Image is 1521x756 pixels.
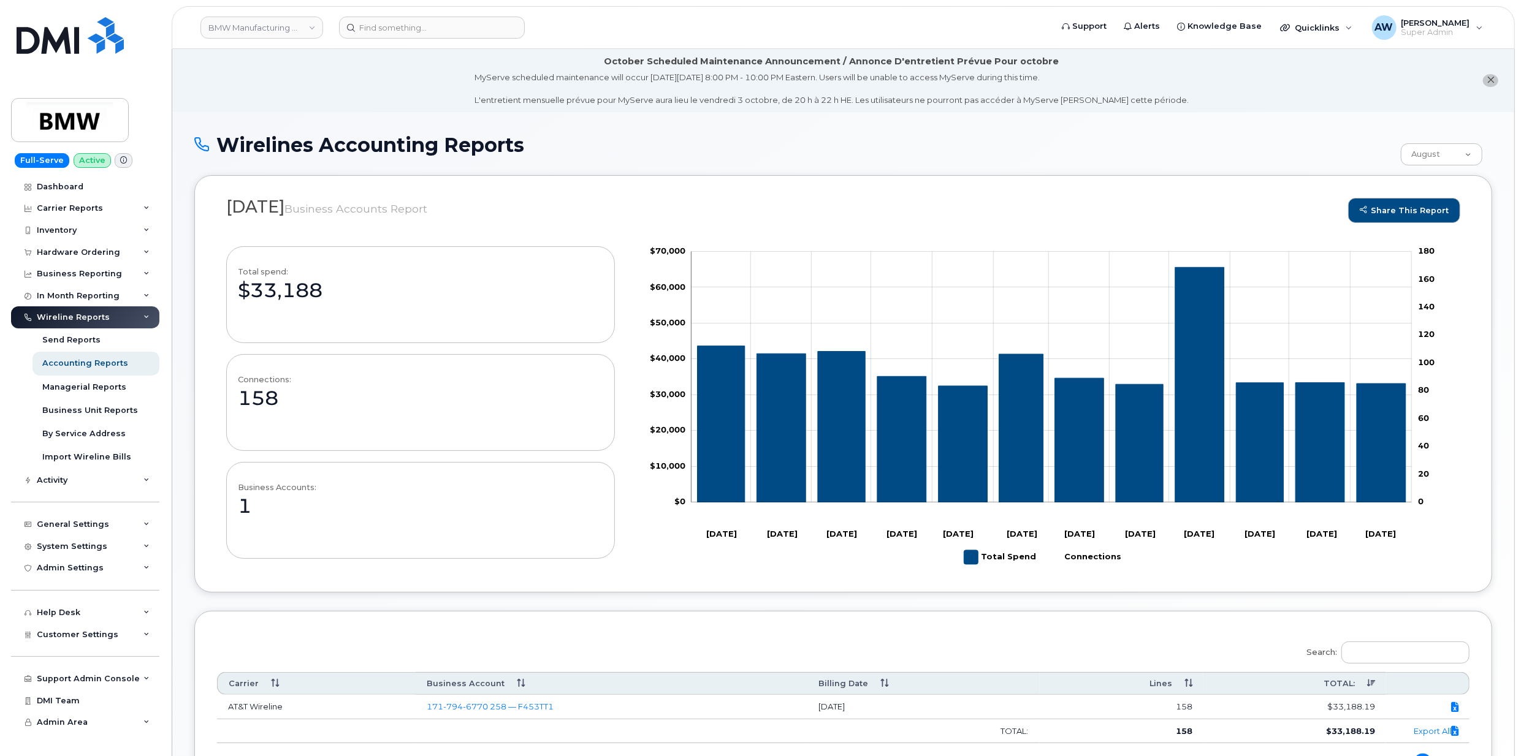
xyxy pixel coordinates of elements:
[238,483,316,492] div: Business Accounts:
[650,461,685,471] tspan: $10,000
[475,72,1189,106] div: MyServe scheduled maintenance will occur [DATE][DATE] 8:00 PM - 10:00 PM Eastern. Users will be u...
[416,672,808,695] th: Business Account: activate to sort column ascending
[1064,529,1095,539] tspan: [DATE]
[1006,529,1037,539] tspan: [DATE]
[674,496,685,506] tspan: $0
[238,267,288,276] div: Total spend:
[194,134,1395,156] h1: Wirelines Accounting Reports
[238,384,278,412] div: 158
[650,246,1435,569] g: Chart
[808,695,1040,719] td: [DATE]
[964,545,1121,569] g: Legend
[1299,633,1470,668] label: Search:
[706,529,737,539] tspan: [DATE]
[808,719,1040,744] td: TOTAL:
[650,353,685,363] g: $0
[650,246,685,255] tspan: $70,000
[1418,274,1435,284] tspan: 160
[1418,330,1435,339] tspan: 120
[650,425,685,434] tspan: $20,000
[1245,529,1275,539] tspan: [DATE]
[1326,726,1375,736] strong: $33,188.19
[650,425,685,434] g: $0
[1203,695,1386,719] td: $33,188.19
[427,701,554,711] a: 171-794-6770 258 — F453TT1
[964,545,1036,569] g: Total Spend
[1418,440,1429,450] tspan: 40
[650,461,685,471] g: $0
[1418,301,1435,311] tspan: 140
[1418,385,1429,395] tspan: 80
[1203,672,1386,695] th: TOTAL:: activate to sort column ascending
[942,529,973,539] tspan: [DATE]
[1047,545,1121,569] g: Connections
[697,267,1405,502] g: Total Spend
[284,202,427,215] small: Business Accounts Report
[604,55,1059,68] div: October Scheduled Maintenance Announcement / Annonce D'entretient Prévue Pour octobre
[238,375,291,384] div: Connections:
[1124,529,1155,539] tspan: [DATE]
[886,529,917,539] tspan: [DATE]
[650,282,685,292] tspan: $60,000
[650,246,685,255] g: $0
[238,492,251,520] div: 1
[650,317,685,327] g: $0
[1348,198,1460,223] a: share this report
[1040,695,1204,719] td: 158
[650,317,685,327] tspan: $50,000
[650,282,685,292] g: $0
[1418,469,1429,478] tspan: 20
[226,198,1460,216] h2: [DATE]
[217,672,416,695] th: Carrier: activate to sort column ascending
[1418,413,1429,423] tspan: 60
[767,529,798,539] tspan: [DATE]
[650,353,685,363] tspan: $40,000
[808,672,1040,695] th: Billing Date: activate to sort column ascending
[238,276,322,304] div: $33,188
[1418,357,1435,367] tspan: 100
[1040,672,1204,695] th: Lines: activate to sort column ascending
[1306,529,1337,539] tspan: [DATE]
[1483,74,1498,87] button: close notification
[1365,529,1396,539] tspan: [DATE]
[1418,496,1424,506] tspan: 0
[1184,529,1214,539] tspan: [DATE]
[650,389,685,399] g: $0
[650,389,685,399] tspan: $30,000
[1414,726,1458,736] a: Export All
[1468,703,1512,747] iframe: Messenger Launcher
[1418,246,1435,255] tspan: 180
[1360,206,1449,215] span: share this report
[826,529,857,539] tspan: [DATE]
[1341,641,1470,663] input: Search:
[217,695,416,719] td: AT&T Wireline
[1176,726,1192,736] strong: 158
